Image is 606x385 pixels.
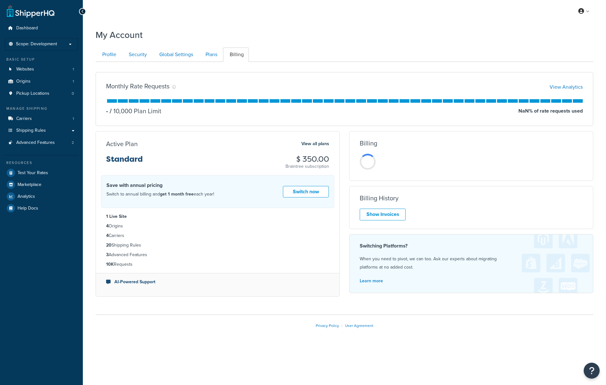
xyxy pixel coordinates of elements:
a: Switch now [283,186,329,198]
a: Shipping Rules [5,125,78,137]
span: Help Docs [18,206,38,211]
li: Requests [106,261,329,268]
a: Billing [223,48,249,62]
li: Shipping Rules [106,242,329,249]
h3: Monthly Rate Requests [106,83,170,90]
span: 1 [73,79,74,84]
div: Resources [5,160,78,166]
a: Test Your Rates [5,167,78,179]
li: Origins [5,76,78,87]
a: Carriers 1 [5,113,78,125]
span: 1 [73,67,74,72]
p: Braintree subscription [285,163,329,170]
h3: Billing [360,140,377,147]
strong: 20 [106,242,112,248]
span: / [110,106,112,116]
a: Pickup Locations 0 [5,88,78,100]
p: NaN % of rate requests used [518,107,583,115]
span: Origins [16,79,31,84]
li: AI-Powered Support [106,278,329,285]
span: 1 [73,116,74,122]
h4: Save with annual pricing [106,181,214,189]
strong: 10K [106,261,114,268]
p: 10,000 Plan Limit [108,107,161,115]
a: View all plans [301,140,329,148]
a: Analytics [5,191,78,202]
li: Origins [106,223,329,230]
span: Dashboard [16,26,38,31]
span: Pickup Locations [16,91,49,96]
button: Open Resource Center [584,363,600,379]
span: Carriers [16,116,32,122]
span: | [342,323,343,329]
a: ShipperHQ Home [7,5,54,18]
span: Advanced Features [16,140,55,145]
a: Global Settings [153,48,198,62]
span: 0 [72,91,74,96]
a: Learn more [360,278,383,284]
div: Manage Shipping [5,106,78,111]
li: Advanced Features [5,137,78,149]
h1: My Account [96,29,143,41]
p: Switch to annual billing and each year! [106,190,214,198]
a: Help Docs [5,203,78,214]
span: Scope: Development [16,41,57,47]
strong: 1 Live Site [106,213,127,220]
li: Carriers [106,232,329,239]
p: - [106,107,108,115]
span: Analytics [18,194,35,199]
h3: $ 350.00 [285,155,329,163]
li: Carriers [5,113,78,125]
span: Test Your Rates [18,170,48,176]
h3: Active Plan [106,140,138,147]
a: Profile [96,48,121,62]
a: Advanced Features 2 [5,137,78,149]
a: User Agreement [345,323,373,329]
li: Pickup Locations [5,88,78,100]
strong: 3 [106,251,109,258]
strong: get 1 month free [160,191,194,197]
li: Advanced Features [106,251,329,258]
span: Marketplace [18,182,41,188]
li: Websites [5,63,78,75]
a: Dashboard [5,22,78,34]
a: Security [122,48,152,62]
a: View Analytics [550,83,583,91]
strong: 4 [106,223,109,229]
a: Show Invoices [360,209,406,220]
div: Basic Setup [5,57,78,62]
a: Origins 1 [5,76,78,87]
a: Websites 1 [5,63,78,75]
h3: Billing History [360,195,399,202]
a: Privacy Policy [316,323,339,329]
h3: Standard [106,155,143,168]
strong: 4 [106,232,109,239]
span: 2 [72,140,74,145]
a: Marketplace [5,179,78,190]
a: Plans [199,48,222,62]
p: When you need to pivot, we can too. Ask our experts about migrating platforms at no added cost. [360,255,583,271]
span: Shipping Rules [16,128,46,133]
h4: Switching Platforms? [360,242,583,250]
span: Websites [16,67,34,72]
